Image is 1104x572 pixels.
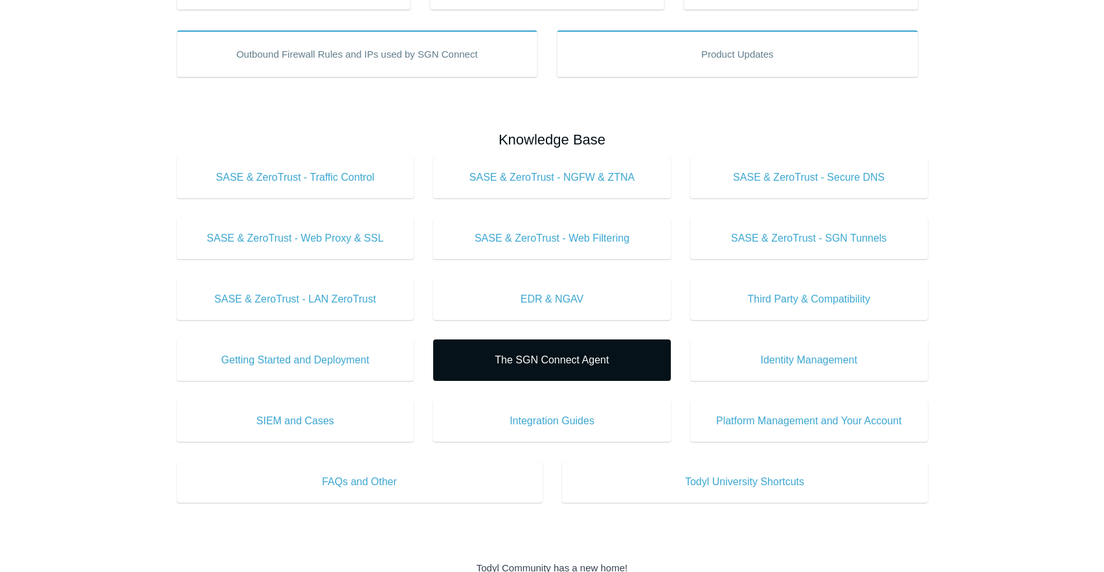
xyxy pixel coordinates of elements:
a: SASE & ZeroTrust - LAN ZeroTrust [177,279,414,320]
span: SASE & ZeroTrust - Web Proxy & SSL [196,231,395,246]
a: Third Party & Compatibility [690,279,928,320]
a: SIEM and Cases [177,400,414,442]
span: SASE & ZeroTrust - LAN ZeroTrust [196,292,395,307]
span: SASE & ZeroTrust - Web Filtering [453,231,651,246]
a: SASE & ZeroTrust - Secure DNS [690,157,928,198]
span: The SGN Connect Agent [453,352,651,368]
span: FAQs and Other [196,474,523,490]
a: The SGN Connect Agent [433,339,671,381]
a: Integration Guides [433,400,671,442]
a: Todyl University Shortcuts [562,461,928,503]
a: SASE & ZeroTrust - Traffic Control [177,157,414,198]
a: FAQs and Other [177,461,543,503]
h2: Knowledge Base [177,129,928,150]
span: Integration Guides [453,413,651,429]
a: EDR & NGAV [433,279,671,320]
a: SASE & ZeroTrust - SGN Tunnels [690,218,928,259]
span: EDR & NGAV [453,292,651,307]
a: Platform Management and Your Account [690,400,928,442]
a: Getting Started and Deployment [177,339,414,381]
a: SASE & ZeroTrust - NGFW & ZTNA [433,157,671,198]
span: Platform Management and Your Account [710,413,908,429]
span: Getting Started and Deployment [196,352,395,368]
span: SASE & ZeroTrust - NGFW & ZTNA [453,170,651,185]
a: Identity Management [690,339,928,381]
a: Outbound Firewall Rules and IPs used by SGN Connect [177,30,538,77]
span: Todyl University Shortcuts [581,474,908,490]
a: SASE & ZeroTrust - Web Proxy & SSL [177,218,414,259]
a: Product Updates [557,30,918,77]
a: SASE & ZeroTrust - Web Filtering [433,218,671,259]
span: SASE & ZeroTrust - SGN Tunnels [710,231,908,246]
span: Third Party & Compatibility [710,292,908,307]
span: Identity Management [710,352,908,368]
span: SASE & ZeroTrust - Traffic Control [196,170,395,185]
span: SIEM and Cases [196,413,395,429]
span: SASE & ZeroTrust - Secure DNS [710,170,908,185]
